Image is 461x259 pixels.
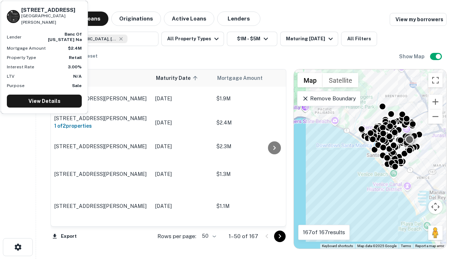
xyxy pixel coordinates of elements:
p: [STREET_ADDRESS][PERSON_NAME] [54,171,148,177]
button: Active Loans [164,12,214,26]
button: Lenders [217,12,260,26]
div: 0 0 [294,69,446,249]
p: [DATE] [155,170,209,178]
button: Zoom in [428,95,443,109]
strong: $2.4M [68,46,82,51]
span: [GEOGRAPHIC_DATA], [GEOGRAPHIC_DATA], [GEOGRAPHIC_DATA] [63,36,117,42]
a: Open this area in Google Maps (opens a new window) [296,239,319,249]
iframe: Chat Widget [425,201,461,236]
button: Keyboard shortcuts [322,244,353,249]
img: Google [296,239,319,249]
strong: N/A [73,74,82,79]
p: $2.4M [216,119,288,127]
button: Map camera controls [428,200,443,214]
p: [STREET_ADDRESS][PERSON_NAME] [54,115,148,122]
th: Location [51,69,152,87]
p: [STREET_ADDRESS][PERSON_NAME] [54,95,148,102]
p: Property Type [7,54,36,61]
span: Maturity Date [156,74,200,82]
p: $2.3M [216,142,288,150]
p: Remove Boundary [302,94,355,103]
p: 1–50 of 167 [229,232,258,241]
span: Mortgage Amount [217,74,272,82]
span: Map data ©2025 Google [357,244,397,248]
button: Originations [111,12,161,26]
p: [DATE] [155,119,209,127]
button: Show satellite imagery [323,73,358,87]
button: $1M - $5M [227,32,277,46]
p: [DATE] [155,202,209,210]
a: Terms [401,244,411,248]
div: Maturing [DATE] [286,35,335,43]
h6: [STREET_ADDRESS] [21,7,82,13]
p: [DATE] [155,95,209,103]
strong: banc of [US_STATE] na [48,32,82,42]
a: Report a map error [415,244,444,248]
p: Purpose [7,82,24,89]
p: $1.1M [216,202,288,210]
th: Maturity Date [152,69,213,87]
p: [STREET_ADDRESS][PERSON_NAME] [54,203,148,209]
strong: 3.00% [68,64,82,69]
button: Show street map [297,73,323,87]
button: Reset [79,49,102,63]
p: Lender [7,34,22,40]
p: Rows per page: [157,232,196,241]
p: Interest Rate [7,64,34,70]
strong: Retail [69,55,82,60]
button: All Filters [341,32,377,46]
th: Mortgage Amount [213,69,292,87]
button: Export [50,231,79,242]
p: [GEOGRAPHIC_DATA][PERSON_NAME] [21,13,82,26]
button: Go to next page [274,231,286,242]
p: $1.9M [216,95,288,103]
p: 167 of 167 results [303,228,345,237]
button: All Property Types [161,32,224,46]
p: $1.3M [216,170,288,178]
button: Maturing [DATE] [280,32,338,46]
button: Zoom out [428,109,443,124]
p: [STREET_ADDRESS][PERSON_NAME] [54,143,148,150]
h6: 1 of 2 properties [54,122,148,130]
h6: Show Map [399,53,426,60]
a: View my borrowers [390,13,447,26]
div: 50 [199,231,217,241]
p: [DATE] [155,142,209,150]
p: LTV [7,73,14,79]
strong: Sale [72,83,82,88]
p: Mortgage Amount [7,45,46,51]
a: View Details [7,95,82,108]
button: Toggle fullscreen view [428,73,443,87]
